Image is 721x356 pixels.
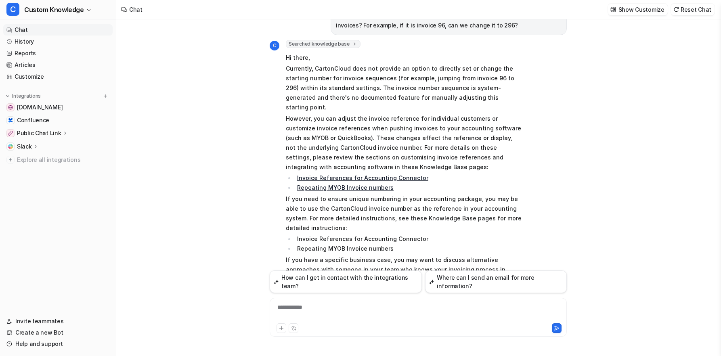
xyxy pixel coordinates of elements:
img: customize [610,6,616,13]
a: Repeating MYOB Invoice numbers [297,184,394,191]
img: Confluence [8,118,13,123]
img: Public Chat Link [8,131,13,136]
img: menu_add.svg [103,93,108,99]
a: Invoice References for Accounting Connector [297,174,428,181]
img: help.cartoncloud.com [8,105,13,110]
button: Where can I send an email for more information? [425,270,567,293]
a: help.cartoncloud.com[DOMAIN_NAME] [3,102,113,113]
a: Customize [3,71,113,82]
a: Create a new Bot [3,327,113,338]
p: Show Customize [618,5,664,14]
p: If you need to ensure unique numbering in your accounting package, you may be able to use the Car... [286,194,522,233]
a: Help and support [3,338,113,350]
a: Invite teammates [3,316,113,327]
p: If you have a specific business case, you may want to discuss alternative approaches with someone... [286,255,522,284]
img: Slack [8,144,13,149]
button: Integrations [3,92,43,100]
img: expand menu [5,93,10,99]
span: Searched knowledge base [286,40,360,48]
p: However, you can adjust the invoice reference for individual customers or customize invoice refer... [286,114,522,172]
button: Show Customize [608,4,668,15]
img: reset [673,6,679,13]
a: Explore all integrations [3,154,113,165]
div: Chat [129,5,143,14]
p: Public Chat Link [17,129,61,137]
p: Hi there, [286,53,522,63]
p: Currently, CartonCloud does not provide an option to directly set or change the starting number f... [286,64,522,112]
button: How can I get in contact with the integrations team? [270,270,422,293]
span: Explore all integrations [17,153,109,166]
a: Articles [3,59,113,71]
img: explore all integrations [6,156,15,164]
a: Reports [3,48,113,59]
span: Custom Knowledge [24,4,84,15]
li: Invoice References for Accounting Connector [295,234,522,244]
p: Integrations [12,93,41,99]
span: Confluence [17,116,49,124]
span: [DOMAIN_NAME] [17,103,63,111]
a: ConfluenceConfluence [3,115,113,126]
p: Are we able to go into Carton Cloud and change the starting number for invoices? For example, if ... [336,11,562,30]
a: History [3,36,113,47]
a: Chat [3,24,113,36]
button: Reset Chat [671,4,715,15]
li: Repeating MYOB Invoice numbers [295,244,522,253]
p: Slack [17,142,32,151]
span: C [270,41,279,50]
span: C [6,3,19,16]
